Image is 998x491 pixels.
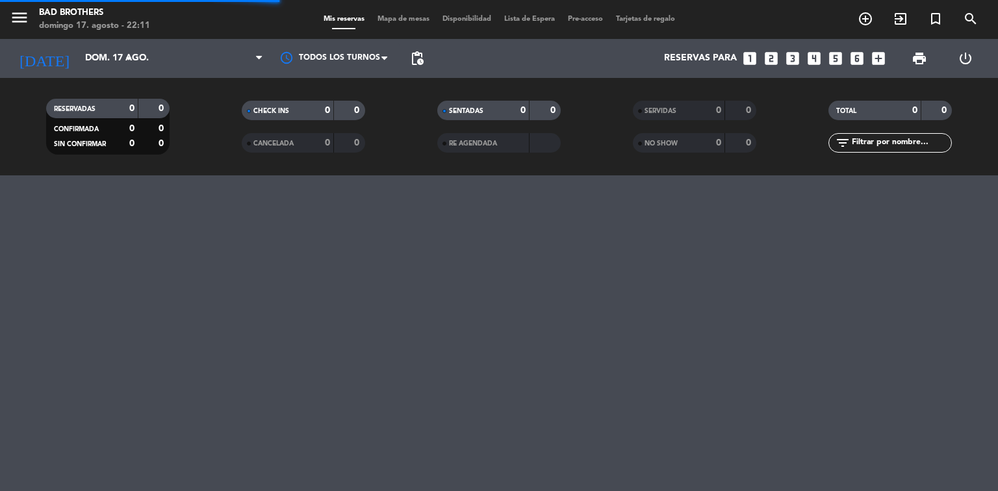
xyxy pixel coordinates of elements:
[409,51,425,66] span: pending_actions
[963,11,979,27] i: search
[10,8,29,27] i: menu
[851,136,951,150] input: Filtrar por nombre...
[858,11,873,27] i: add_circle_outline
[325,106,330,115] strong: 0
[129,104,134,113] strong: 0
[354,106,362,115] strong: 0
[39,6,150,19] div: Bad Brothers
[354,138,362,147] strong: 0
[912,106,917,115] strong: 0
[325,138,330,147] strong: 0
[942,39,988,78] div: LOG OUT
[449,108,483,114] span: SENTADAS
[39,19,150,32] div: domingo 17. agosto - 22:11
[54,141,106,147] span: SIN CONFIRMAR
[716,106,721,115] strong: 0
[498,16,561,23] span: Lista de Espera
[763,50,780,67] i: looks_two
[746,106,754,115] strong: 0
[827,50,844,67] i: looks_5
[645,108,676,114] span: SERVIDAS
[253,108,289,114] span: CHECK INS
[928,11,943,27] i: turned_in_not
[550,106,558,115] strong: 0
[129,124,134,133] strong: 0
[253,140,294,147] span: CANCELADA
[159,124,166,133] strong: 0
[941,106,949,115] strong: 0
[912,51,927,66] span: print
[436,16,498,23] span: Disponibilidad
[54,106,96,112] span: RESERVADAS
[561,16,609,23] span: Pre-acceso
[664,53,737,64] span: Reservas para
[835,135,851,151] i: filter_list
[784,50,801,67] i: looks_3
[806,50,823,67] i: looks_4
[849,50,865,67] i: looks_6
[54,126,99,132] span: CONFIRMADA
[10,8,29,32] button: menu
[317,16,371,23] span: Mis reservas
[958,51,973,66] i: power_settings_new
[159,104,166,113] strong: 0
[836,108,856,114] span: TOTAL
[645,140,678,147] span: NO SHOW
[129,139,134,148] strong: 0
[10,44,79,73] i: [DATE]
[716,138,721,147] strong: 0
[371,16,436,23] span: Mapa de mesas
[746,138,754,147] strong: 0
[159,139,166,148] strong: 0
[893,11,908,27] i: exit_to_app
[741,50,758,67] i: looks_one
[609,16,682,23] span: Tarjetas de regalo
[121,51,136,66] i: arrow_drop_down
[520,106,526,115] strong: 0
[449,140,497,147] span: RE AGENDADA
[870,50,887,67] i: add_box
